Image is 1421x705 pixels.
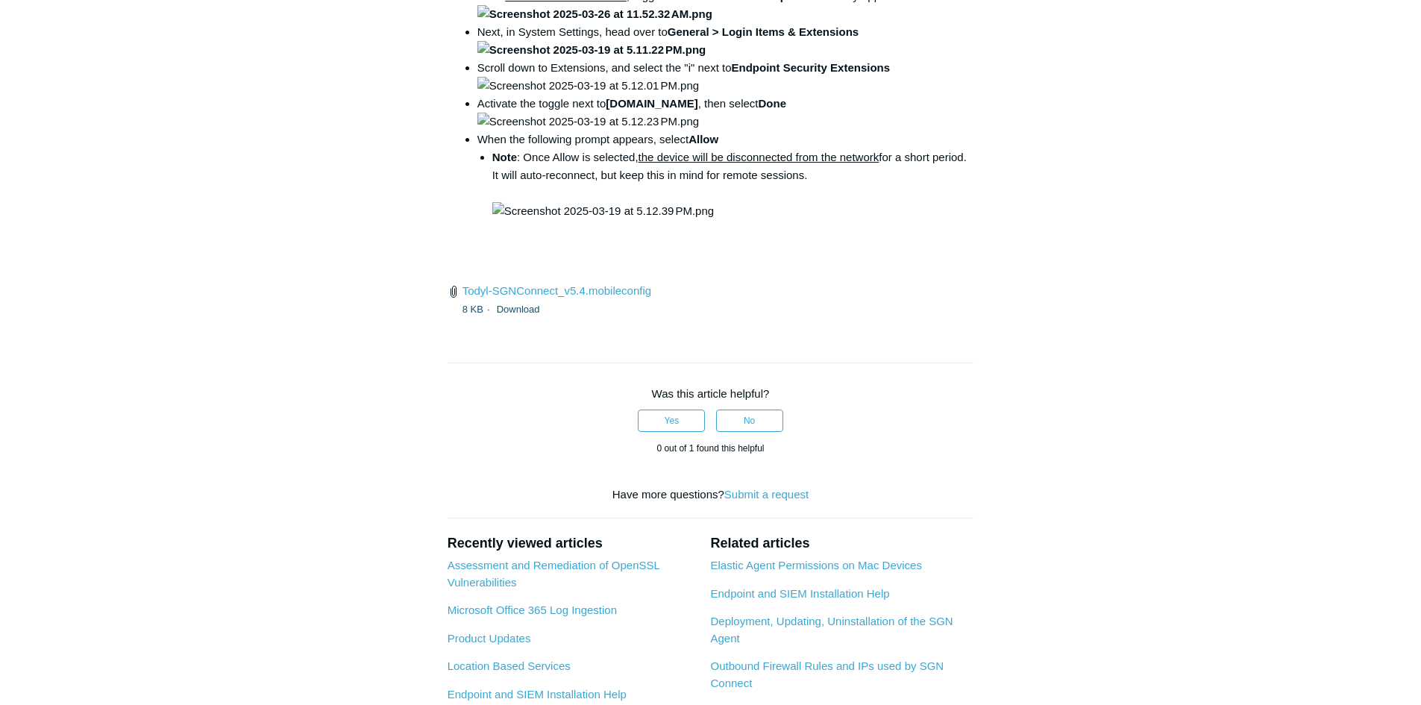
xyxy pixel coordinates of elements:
[759,97,787,110] strong: Done
[477,113,699,131] img: Screenshot 2025-03-19 at 5.12.23 PM.png
[448,533,696,554] h2: Recently viewed articles
[462,284,651,297] a: Todyl-SGNConnect_v5.4.mobileconfig
[710,615,953,645] a: Deployment, Updating, Uninstallation of the SGN Agent
[492,202,714,220] img: Screenshot 2025-03-19 at 5.12.39 PM.png
[477,131,974,220] li: When the following prompt appears, select
[477,77,699,95] img: Screenshot 2025-03-19 at 5.12.01 PM.png
[656,443,764,454] span: 0 out of 1 found this helpful
[448,559,660,589] a: Assessment and Remediation of OpenSSL Vulnerabilities
[448,486,974,504] div: Have more questions?
[492,148,974,220] li: : Once Allow is selected, for a short period. It will auto-reconnect, but keep this in mind for r...
[710,533,973,554] h2: Related articles
[477,23,974,59] li: Next, in System Settings, head over to
[652,387,770,400] span: Was this article helpful?
[462,304,494,315] span: 8 KB
[477,41,706,59] img: Screenshot 2025-03-19 at 5.11.22 PM.png
[638,410,705,432] button: This article was helpful
[477,5,712,23] img: Screenshot 2025-03-26 at 11.52.32 AM.png
[477,95,974,131] li: Activate the toggle next to , then select
[688,133,718,145] strong: Allow
[492,151,517,163] strong: Note
[606,97,697,110] strong: [DOMAIN_NAME]
[716,410,783,432] button: This article was not helpful
[710,659,944,689] a: Outbound Firewall Rules and IPs used by SGN Connect
[477,59,974,95] li: Scroll down to Extensions, and select the "i" next to
[724,488,809,501] a: Submit a request
[732,61,891,74] strong: Endpoint Security Extensions
[448,659,571,672] a: Location Based Services
[710,559,921,571] a: Elastic Agent Permissions on Mac Devices
[448,632,531,645] a: Product Updates
[497,304,540,315] a: Download
[448,604,617,616] a: Microsoft Office 365 Log Ingestion
[710,587,889,600] a: Endpoint and SIEM Installation Help
[448,688,627,701] a: Endpoint and SIEM Installation Help
[477,25,859,56] strong: General > Login Items & Extensions
[639,151,879,163] span: the device will be disconnected from the network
